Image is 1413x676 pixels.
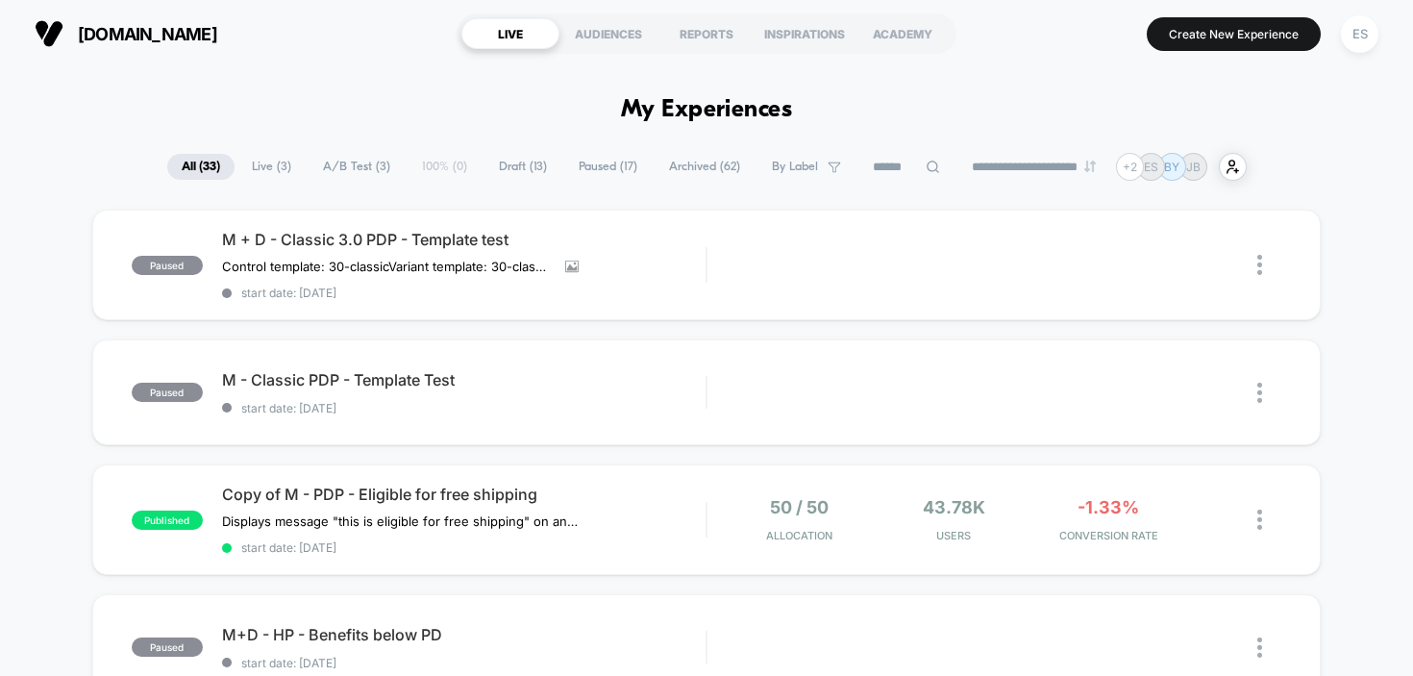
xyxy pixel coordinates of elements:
img: Visually logo [35,19,63,48]
span: Users [881,529,1027,542]
span: -1.33% [1078,497,1139,517]
div: REPORTS [657,18,756,49]
img: end [1084,161,1096,172]
h1: My Experiences [621,96,793,124]
span: All ( 33 ) [167,154,235,180]
span: A/B Test ( 3 ) [309,154,405,180]
div: ES [1341,15,1378,53]
img: close [1257,510,1262,530]
span: Displays message "this is eligible for free shipping" on any product page over $99 (in the [GEOGR... [222,513,579,529]
span: M - Classic PDP - Template Test [222,370,706,389]
span: paused [132,638,203,657]
button: Create New Experience [1147,17,1321,51]
div: ACADEMY [854,18,952,49]
p: BY [1164,160,1179,174]
span: M + D - Classic 3.0 PDP - Template test [222,230,706,249]
span: paused [132,383,203,402]
img: close [1257,383,1262,403]
span: Paused ( 17 ) [564,154,652,180]
span: CONVERSION RATE [1036,529,1181,542]
p: ES [1144,160,1158,174]
span: Control template: 30-classicVariant template: 30-classic-a-b [222,259,551,274]
button: [DOMAIN_NAME] [29,18,223,49]
span: M+D - HP - Benefits below PD [222,625,706,644]
span: 43.78k [923,497,985,517]
div: INSPIRATIONS [756,18,854,49]
span: By Label [772,160,818,174]
img: close [1257,255,1262,275]
span: start date: [DATE] [222,286,706,300]
span: start date: [DATE] [222,401,706,415]
span: Draft ( 13 ) [484,154,561,180]
div: LIVE [461,18,559,49]
span: paused [132,256,203,275]
span: Allocation [766,529,832,542]
span: 50 / 50 [770,497,829,517]
span: start date: [DATE] [222,540,706,555]
span: [DOMAIN_NAME] [78,24,217,44]
span: start date: [DATE] [222,656,706,670]
span: Live ( 3 ) [237,154,306,180]
span: Copy of M - PDP - Eligible for free shipping [222,485,706,504]
span: Archived ( 62 ) [655,154,755,180]
span: published [132,511,203,530]
img: close [1257,638,1262,658]
div: AUDIENCES [559,18,657,49]
div: + 2 [1116,153,1144,181]
p: JB [1186,160,1201,174]
button: ES [1335,14,1384,54]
